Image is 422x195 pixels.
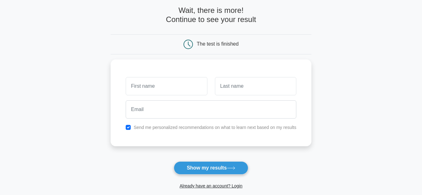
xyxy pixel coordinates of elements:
[126,77,207,95] input: First name
[111,6,311,24] h4: Wait, there is more! Continue to see your result
[197,41,238,47] div: The test is finished
[174,161,248,175] button: Show my results
[179,183,242,188] a: Already have an account? Login
[215,77,296,95] input: Last name
[126,100,296,119] input: Email
[134,125,296,130] label: Send me personalized recommendations on what to learn next based on my results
